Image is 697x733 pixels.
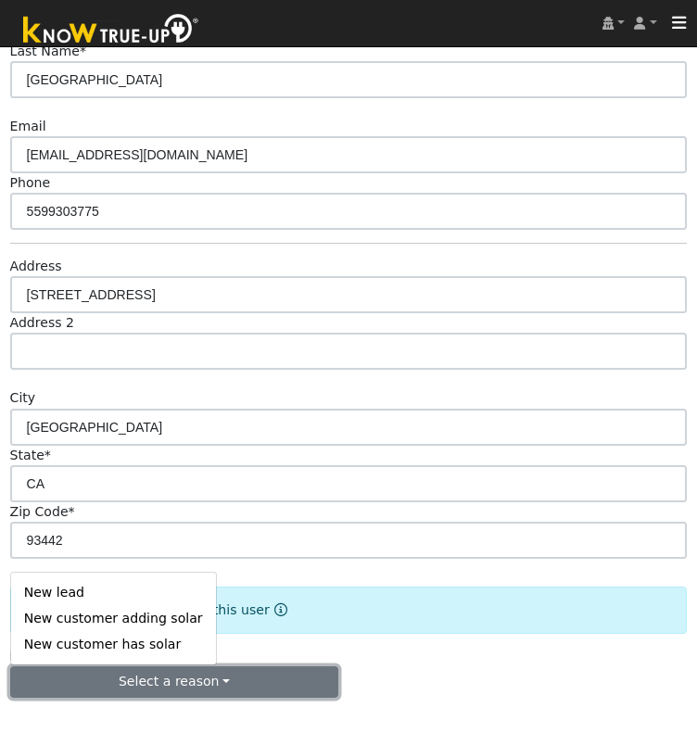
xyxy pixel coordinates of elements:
label: Address 2 [10,313,75,333]
label: Address [10,257,62,276]
a: Reason for new user [270,602,287,617]
label: Zip Code [10,502,75,522]
label: State [10,446,51,465]
label: City [10,388,36,408]
a: New customer has solar [11,632,216,658]
a: New lead [11,579,216,605]
button: Toggle navigation [662,10,697,36]
span: Required [44,448,51,462]
span: Required [80,44,86,58]
a: New customer adding solar [11,606,216,632]
span: Required [69,504,75,519]
label: Phone [10,173,51,193]
div: Select the reason for adding this user [10,587,688,634]
img: Know True-Up [14,10,209,52]
label: Email [10,117,46,136]
label: Last Name [10,42,86,61]
button: Select a reason [10,666,339,698]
